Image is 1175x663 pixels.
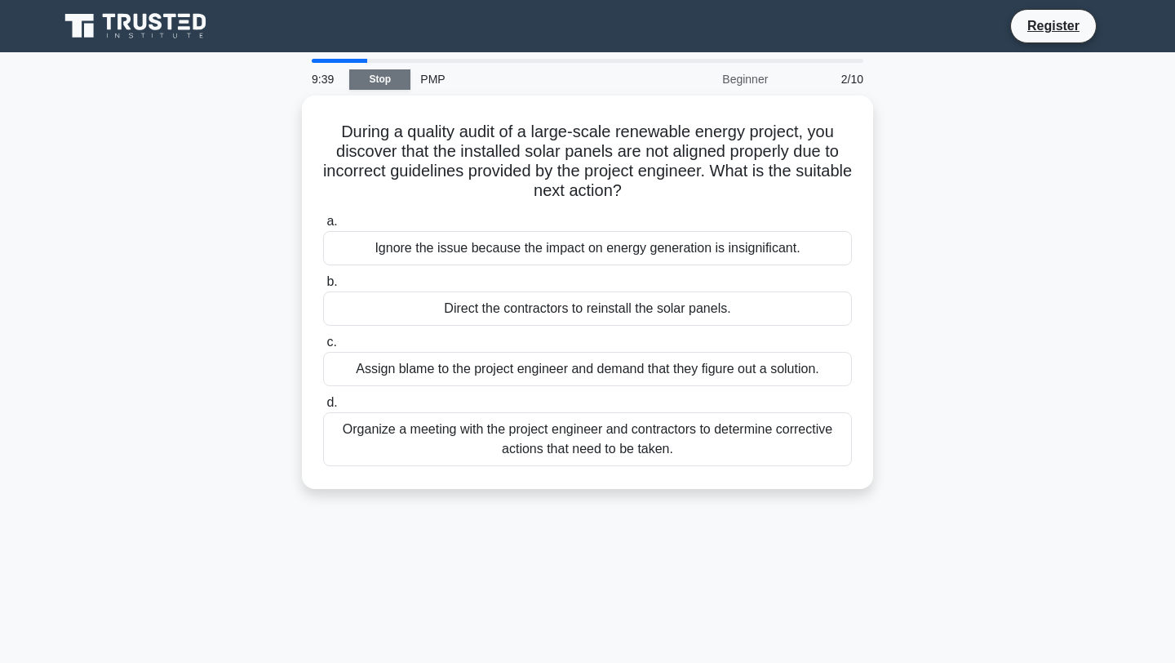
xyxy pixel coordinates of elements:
div: Beginner [635,63,778,96]
span: d. [326,395,337,409]
div: 9:39 [302,63,349,96]
span: a. [326,214,337,228]
div: Ignore the issue because the impact on energy generation is insignificant. [323,231,852,265]
div: Organize a meeting with the project engineer and contractors to determine corrective actions that... [323,412,852,466]
div: PMP [410,63,635,96]
a: Register [1018,16,1089,36]
span: c. [326,335,336,349]
div: Assign blame to the project engineer and demand that they figure out a solution. [323,352,852,386]
span: b. [326,274,337,288]
div: 2/10 [778,63,873,96]
h5: During a quality audit of a large-scale renewable energy project, you discover that the installed... [321,122,854,202]
a: Stop [349,69,410,90]
div: Direct the contractors to reinstall the solar panels. [323,291,852,326]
